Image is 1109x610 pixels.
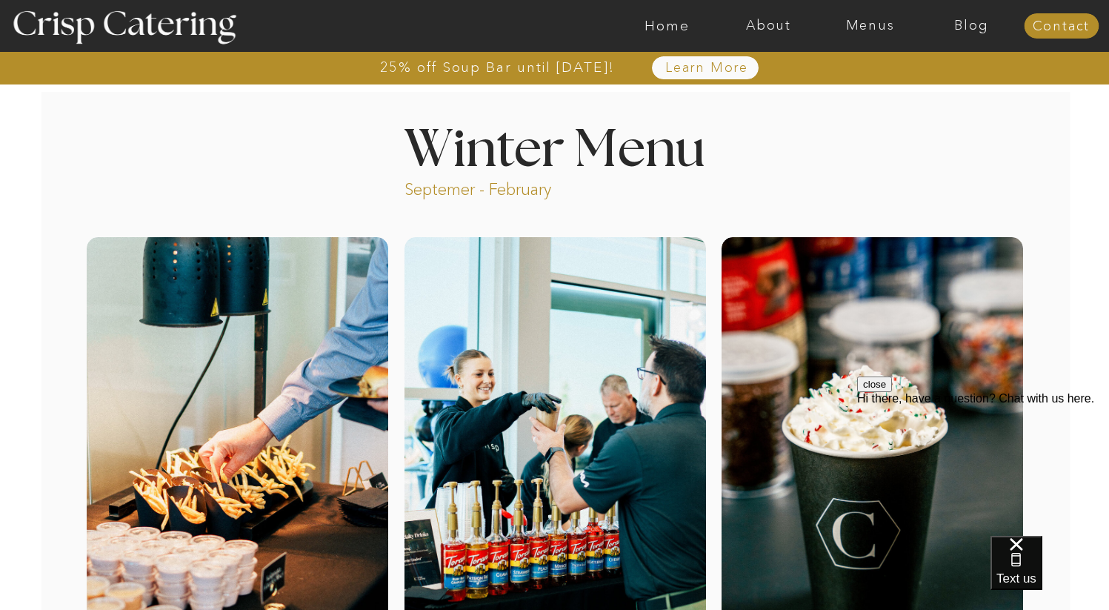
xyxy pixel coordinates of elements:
h1: Winter Menu [349,125,761,168]
iframe: podium webchat widget prompt [857,377,1109,554]
a: Home [616,19,718,33]
a: Contact [1024,19,1099,34]
iframe: podium webchat widget bubble [990,536,1109,610]
a: About [718,19,819,33]
a: Learn More [631,61,783,76]
p: Septemer - February [404,179,608,196]
a: Blog [921,19,1022,33]
a: Menus [819,19,921,33]
a: 25% off Soup Bar until [DATE]! [327,60,668,75]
